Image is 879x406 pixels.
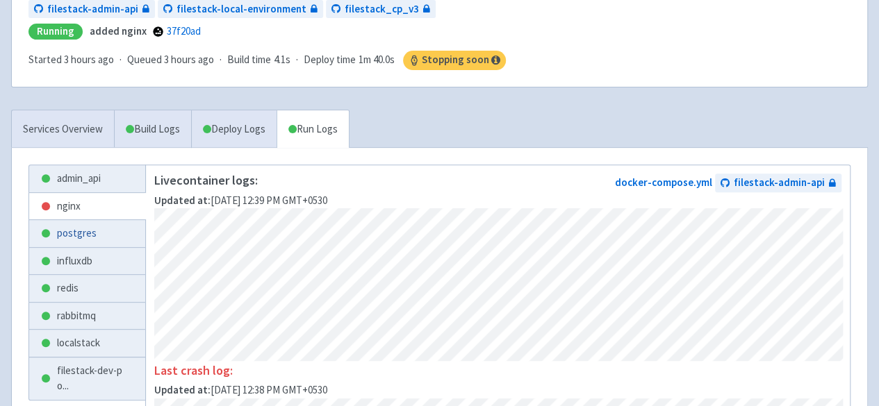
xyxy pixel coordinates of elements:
span: Deploy time [304,52,356,68]
a: nginx [29,193,145,220]
span: filestack-local-environment [176,1,306,17]
a: docker-compose.yml [615,176,712,189]
time: 3 hours ago [64,53,114,66]
strong: Updated at: [154,383,211,396]
strong: added nginx [90,24,147,37]
div: Running [28,24,83,40]
span: [DATE] 12:38 PM GMT+0530 [154,383,327,396]
a: Build Logs [115,110,191,149]
a: Deploy Logs [191,110,277,149]
span: filestack-admin-api [734,175,825,191]
span: 4.1s [274,52,290,68]
span: 1m 40.0s [359,52,395,68]
span: [DATE] 12:39 PM GMT+0530 [154,194,327,207]
a: localstack [29,330,145,357]
time: 3 hours ago [164,53,214,66]
span: filestack-admin-api [47,1,138,17]
a: postgres [29,220,145,247]
a: Run Logs [277,110,349,149]
span: filestack-dev-po ... [57,363,134,394]
strong: Updated at: [154,194,211,207]
a: Services Overview [12,110,114,149]
span: Build time [227,52,271,68]
a: 37f20ad [167,24,201,37]
p: Last crash log: [154,364,327,378]
div: · · · [28,51,506,70]
span: Started [28,53,114,66]
span: filestack_cp_v3 [345,1,419,17]
a: filestack-admin-api [715,174,841,192]
a: filestack-dev-po... [29,357,145,400]
a: redis [29,275,145,302]
a: admin_api [29,165,145,192]
a: rabbitmq [29,303,145,330]
a: influxdb [29,248,145,275]
p: Live container logs: [154,174,327,187]
span: Queued [127,53,214,66]
span: Stopping soon [403,51,506,70]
